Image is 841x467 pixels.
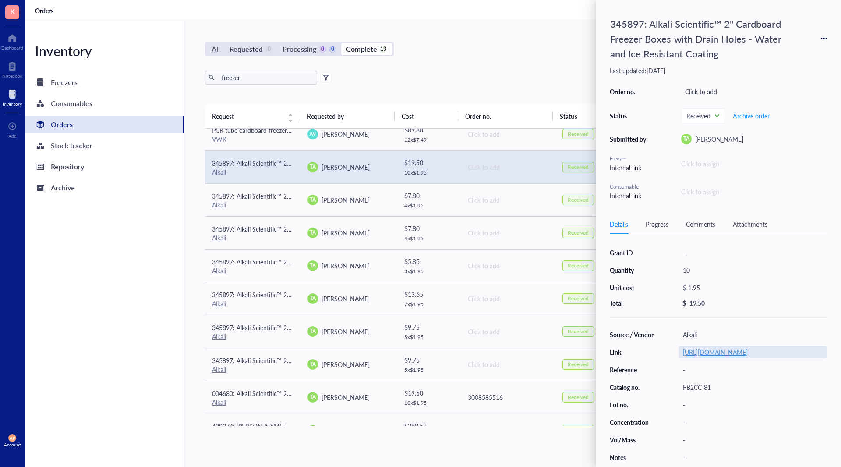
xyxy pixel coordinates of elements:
div: $ 13.65 [404,289,453,299]
input: Find orders in table [218,71,314,84]
span: TA [310,163,316,171]
div: 0 [319,46,326,53]
div: - [679,246,827,259]
div: 4 x $ 1.95 [404,202,453,209]
div: 3008462692 [468,425,548,435]
span: 345897: Alkali Scientific™ 2" Cardboard Freezer Boxes with Drain Holes - Water and Ice Resistant ... [212,290,498,299]
span: 345897: Alkali Scientific™ 2" Cardboard Freezer Boxes with Drain Holes - Water and Ice Resistant ... [212,356,498,365]
div: segmented control [205,42,394,56]
div: Unit cost [610,284,654,292]
th: Order no. [458,104,553,128]
div: Inventory [25,42,184,60]
div: $ 9.75 [404,355,453,365]
div: Last updated: [DATE] [610,67,827,75]
span: AP [10,435,15,441]
div: Click to add [468,228,548,238]
div: $ [682,299,686,307]
div: - [679,399,827,411]
div: $ 9.75 [404,322,453,332]
span: Request [212,111,283,121]
div: Catalog no. [610,383,654,391]
div: Stock tracker [51,139,92,152]
div: Internal link [610,191,649,200]
div: Received [568,131,589,138]
span: 345897: Alkali Scientific™ 2" Cardboard Freezer Boxes with Drain Holes - Water and Ice Resistant ... [212,257,498,266]
div: Details [610,219,628,229]
a: Notebook [2,59,22,78]
div: Account [4,442,21,447]
td: Click to add [460,118,555,150]
a: Inventory [3,87,22,107]
div: Click to add [468,195,548,205]
div: $ 388.52 [404,421,453,431]
span: [PERSON_NAME] [322,393,370,402]
a: Freezers [25,74,184,91]
td: Click to add [460,348,555,381]
th: Request [205,104,300,128]
td: Click to add [460,315,555,348]
td: Click to add [460,183,555,216]
div: 4 x $ 1.95 [404,235,453,242]
div: Status [610,112,649,120]
div: Grant ID [610,249,654,257]
span: TA [683,135,689,143]
span: TA [310,262,316,270]
span: 345897: Alkali Scientific™ 2" Cardboard Freezer Boxes with Drain Holes - Water and Ice Resistant ... [212,323,498,332]
span: 499274: [PERSON_NAME]™ Freezerbondz™ Thermal Transfer Printer Labels - 1 in. Core, Polyester (B-490) [212,422,498,431]
span: PCR tube cardboard freezer boxes [212,126,304,135]
div: $ 19.50 [404,388,453,398]
span: [PERSON_NAME] [322,261,370,270]
a: [URL][DOMAIN_NAME] [683,348,748,356]
div: 0 [265,46,273,53]
a: Orders [35,7,55,14]
div: Click to assign [681,187,827,196]
span: [PERSON_NAME] [322,130,370,139]
div: Received [568,262,589,269]
div: Comments [686,219,715,229]
div: Reference [610,366,654,374]
div: Processing [283,43,316,55]
div: 0 [329,46,336,53]
div: Orders [51,118,73,131]
td: Click to add [460,150,555,183]
div: 5 x $ 1.95 [404,334,453,341]
span: [PERSON_NAME] [695,135,743,143]
div: Quantity [610,266,654,274]
div: Internal link [610,163,649,172]
th: Requested by [300,104,395,128]
div: Notebook [2,73,22,78]
div: Consumables [51,97,92,110]
div: 345897: Alkali Scientific™ 2" Cardboard Freezer Boxes with Drain Holes - Water and Ice Resistant ... [606,14,790,63]
span: TA [310,328,316,335]
div: Received [568,394,589,401]
a: Alkali [212,233,226,242]
div: $ 7.80 [404,191,453,200]
div: Source / Vendor [610,331,654,339]
a: Alkali [212,332,226,341]
div: Notes [610,453,654,461]
div: Progress [646,219,668,229]
div: Received [568,361,589,368]
div: 3 x $ 1.95 [404,268,453,275]
span: [PERSON_NAME] [322,196,370,204]
span: K [10,6,15,17]
div: $ 5.85 [404,257,453,266]
span: 345897: Alkali Scientific™ 2" Cardboard Freezer Boxes with Drain Holes - Water and Ice Resistant ... [212,225,498,233]
div: Complete [346,43,377,55]
a: Alkali [212,299,226,308]
div: 19.50 [689,299,705,307]
div: $ 19.50 [404,158,453,168]
span: TA [310,393,316,401]
div: - [679,451,827,463]
a: Stock tracker [25,137,184,154]
div: All [212,43,220,55]
span: Archive order [733,112,770,119]
div: Freezer [610,155,649,163]
div: Click to add [468,129,548,139]
div: $ 89.88 [404,125,453,135]
div: 7 x $ 1.95 [404,301,453,308]
div: Received [568,196,589,203]
a: Dashboard [1,31,23,50]
div: 12 x $ 7.49 [404,136,453,143]
span: TA [310,295,316,303]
